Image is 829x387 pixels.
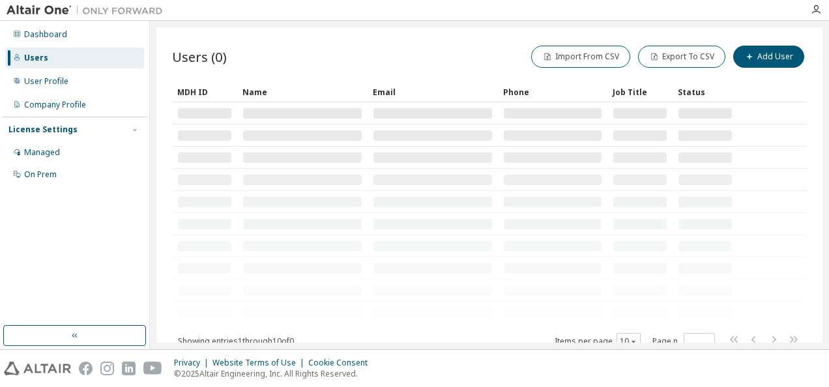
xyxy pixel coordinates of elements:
div: Status [678,81,733,102]
span: Items per page [555,333,641,350]
div: Email [373,81,493,102]
div: Privacy [174,358,212,368]
div: Managed [24,147,60,158]
span: Showing entries 1 through 10 of 0 [178,336,294,347]
img: linkedin.svg [122,362,136,375]
button: Export To CSV [638,46,725,68]
div: Users [24,53,48,63]
img: altair_logo.svg [4,362,71,375]
div: User Profile [24,76,68,87]
div: Company Profile [24,100,86,110]
button: 10 [620,336,637,347]
div: License Settings [8,124,78,135]
div: Job Title [613,81,667,102]
div: Website Terms of Use [212,358,308,368]
div: On Prem [24,169,57,180]
span: Page n. [652,333,715,350]
button: Add User [733,46,804,68]
img: Altair One [7,4,169,17]
button: Import From CSV [531,46,630,68]
div: MDH ID [177,81,232,102]
div: Cookie Consent [308,358,375,368]
p: © 2025 Altair Engineering, Inc. All Rights Reserved. [174,368,375,379]
img: instagram.svg [100,362,114,375]
div: Phone [503,81,602,102]
span: Users (0) [172,48,227,66]
div: Name [242,81,362,102]
img: facebook.svg [79,362,93,375]
div: Dashboard [24,29,67,40]
img: youtube.svg [143,362,162,375]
